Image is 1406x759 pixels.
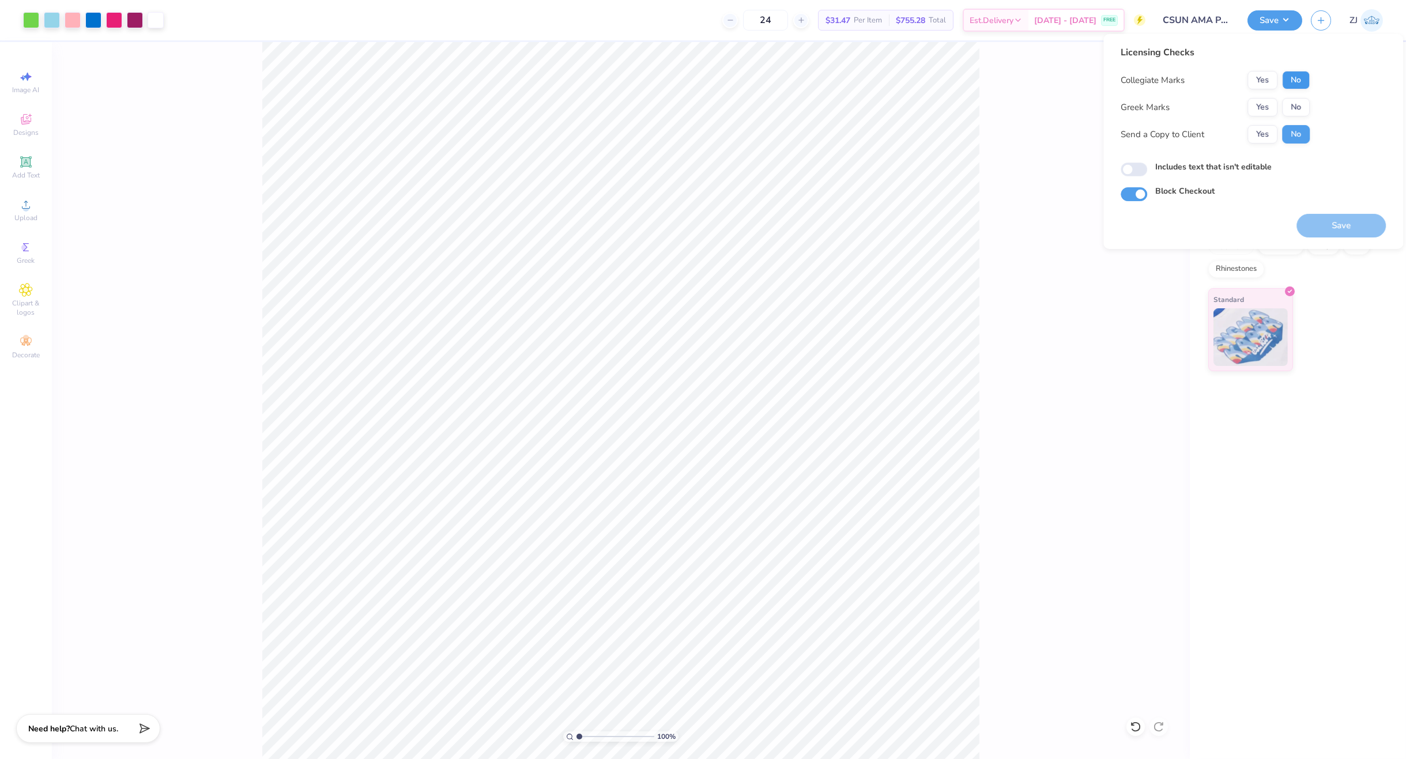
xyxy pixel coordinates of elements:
button: Save [1247,10,1302,31]
span: Designs [13,128,39,137]
button: No [1282,98,1310,116]
img: Standard [1213,308,1288,366]
button: Yes [1247,98,1277,116]
a: ZJ [1350,9,1383,32]
span: $755.28 [896,14,925,27]
button: No [1282,71,1310,89]
span: Add Text [12,171,40,180]
img: Zhor Junavee Antocan [1360,9,1383,32]
button: Yes [1247,71,1277,89]
button: No [1282,125,1310,144]
span: FREE [1103,16,1115,24]
div: Collegiate Marks [1121,74,1185,87]
input: Untitled Design [1154,9,1239,32]
span: Upload [14,213,37,222]
span: Image AI [13,85,40,95]
span: Total [929,14,946,27]
div: Send a Copy to Client [1121,128,1204,141]
span: $31.47 [825,14,850,27]
span: Per Item [854,14,882,27]
input: – – [743,10,788,31]
span: Standard [1213,293,1244,305]
span: Est. Delivery [970,14,1013,27]
span: ZJ [1350,14,1358,27]
span: Greek [17,256,35,265]
span: Decorate [12,350,40,360]
label: Includes text that isn't editable [1155,161,1272,173]
div: Greek Marks [1121,101,1170,114]
div: Licensing Checks [1121,46,1310,59]
button: Yes [1247,125,1277,144]
span: Chat with us. [70,723,118,734]
strong: Need help? [28,723,70,734]
label: Block Checkout [1155,185,1215,197]
div: Rhinestones [1208,260,1264,278]
span: 100 % [657,731,676,742]
span: [DATE] - [DATE] [1034,14,1096,27]
span: Clipart & logos [6,299,46,317]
